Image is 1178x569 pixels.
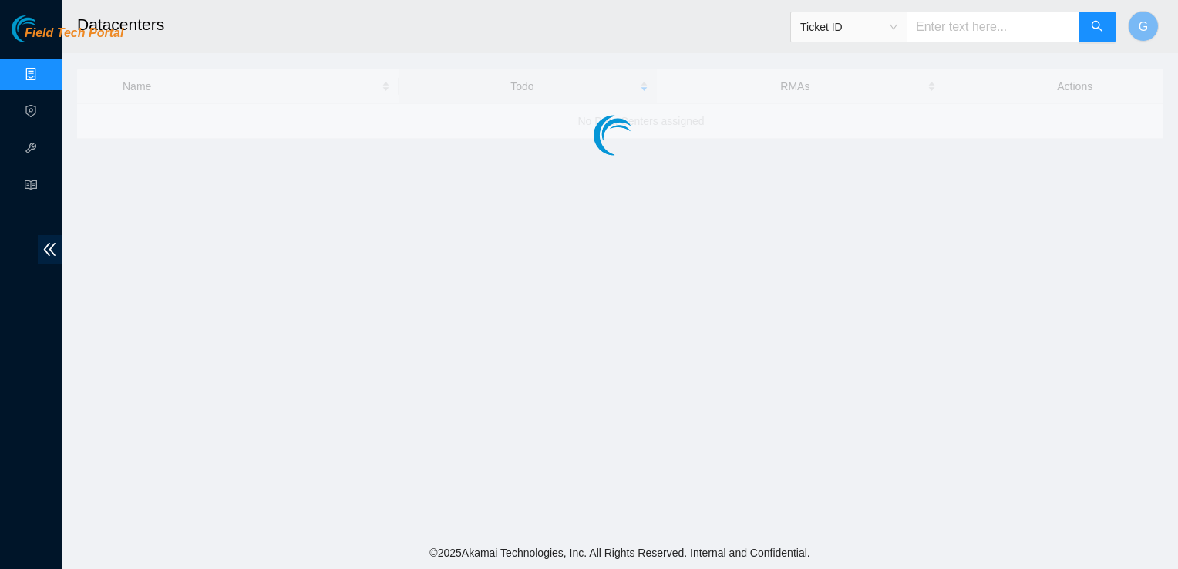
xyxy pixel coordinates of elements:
[1139,17,1148,36] span: G
[12,28,123,48] a: Akamai TechnologiesField Tech Portal
[1091,20,1103,35] span: search
[12,15,78,42] img: Akamai Technologies
[800,15,897,39] span: Ticket ID
[1079,12,1116,42] button: search
[38,235,62,264] span: double-left
[907,12,1079,42] input: Enter text here...
[25,26,123,41] span: Field Tech Portal
[1128,11,1159,42] button: G
[25,172,37,203] span: read
[62,537,1178,569] footer: © 2025 Akamai Technologies, Inc. All Rights Reserved. Internal and Confidential.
